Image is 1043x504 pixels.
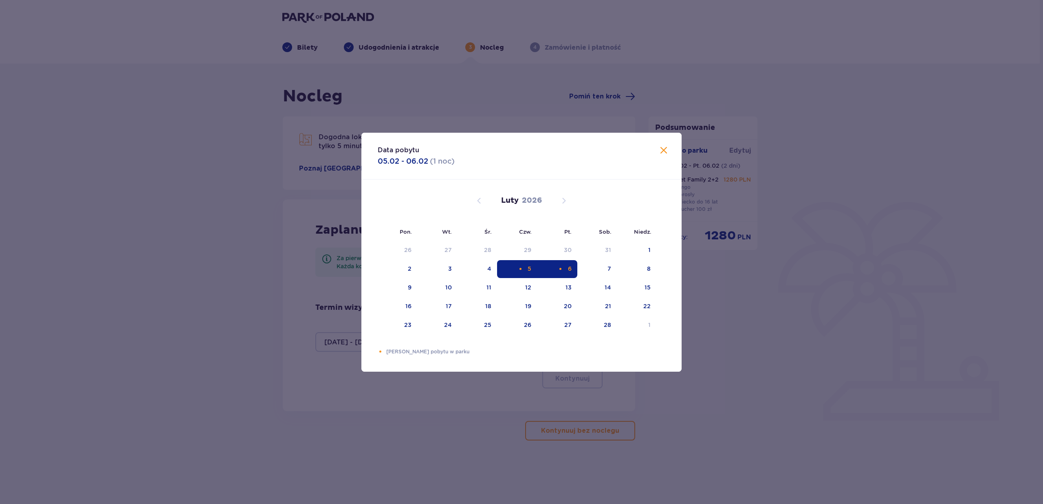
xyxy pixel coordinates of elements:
[458,260,497,278] td: Choose środa, 4 lutego 2026 as your check-in date. It’s available.
[497,241,537,259] td: Choose czwartek, 29 stycznia 2026 as your check-in date. It’s available.
[497,279,537,297] td: Choose czwartek, 12 lutego 2026 as your check-in date. It’s available.
[378,316,417,334] td: Choose poniedziałek, 23 lutego 2026 as your check-in date. It’s available.
[577,316,617,334] td: Choose sobota, 28 lutego 2026 as your check-in date. It’s available.
[404,321,411,329] div: 23
[497,260,537,278] td: Selected as start date. czwartek, 5 lutego 2026
[605,246,611,254] div: 31
[400,228,412,235] small: Pon.
[417,241,458,259] td: Choose wtorek, 27 stycznia 2026 as your check-in date. It’s available.
[497,316,537,334] td: Choose czwartek, 26 lutego 2026 as your check-in date. It’s available.
[568,265,572,273] div: 6
[417,279,458,297] td: Choose wtorek, 10 lutego 2026 as your check-in date. It’s available.
[577,279,617,297] td: Choose sobota, 14 lutego 2026 as your check-in date. It’s available.
[404,246,411,254] div: 26
[604,321,611,329] div: 28
[564,228,572,235] small: Pt.
[617,316,656,334] td: Choose niedziela, 1 marca 2026 as your check-in date. It’s available.
[566,283,572,291] div: 13
[378,260,417,278] td: Choose poniedziałek, 2 lutego 2026 as your check-in date. It’s available.
[577,298,617,316] td: Choose sobota, 21 lutego 2026 as your check-in date. It’s available.
[524,246,531,254] div: 29
[564,246,572,254] div: 30
[446,302,452,310] div: 17
[458,241,497,259] td: Choose środa, 28 stycznia 2026 as your check-in date. It’s available.
[448,265,452,273] div: 3
[417,316,458,334] td: Choose wtorek, 24 lutego 2026 as your check-in date. It’s available.
[617,279,656,297] td: Choose niedziela, 15 lutego 2026 as your check-in date. It’s available.
[524,321,531,329] div: 26
[497,298,537,316] td: Choose czwartek, 19 lutego 2026 as your check-in date. It’s available.
[528,265,531,273] div: 5
[564,302,572,310] div: 20
[444,246,452,254] div: 27
[577,260,617,278] td: Choose sobota, 7 lutego 2026 as your check-in date. It’s available.
[617,241,656,259] td: Choose niedziela, 1 lutego 2026 as your check-in date. It’s available.
[607,265,611,273] div: 7
[458,279,497,297] td: Choose środa, 11 lutego 2026 as your check-in date. It’s available.
[577,241,617,259] td: Choose sobota, 31 stycznia 2026 as your check-in date. It’s available.
[485,302,491,310] div: 18
[537,241,577,259] td: Choose piątek, 30 stycznia 2026 as your check-in date. It’s available.
[537,279,577,297] td: Choose piątek, 13 lutego 2026 as your check-in date. It’s available.
[378,298,417,316] td: Choose poniedziałek, 16 lutego 2026 as your check-in date. It’s available.
[408,265,411,273] div: 2
[537,260,577,278] td: Selected as end date. piątek, 6 lutego 2026
[617,260,656,278] td: Choose niedziela, 8 lutego 2026 as your check-in date. It’s available.
[487,265,491,273] div: 4
[599,228,612,235] small: Sob.
[444,321,452,329] div: 24
[361,180,682,348] div: Calendar
[484,246,491,254] div: 28
[501,196,519,206] p: Luty
[445,283,452,291] div: 10
[458,298,497,316] td: Choose środa, 18 lutego 2026 as your check-in date. It’s available.
[519,228,532,235] small: Czw.
[605,302,611,310] div: 21
[405,302,411,310] div: 16
[605,283,611,291] div: 14
[386,348,665,355] p: [PERSON_NAME] pobytu w parku
[564,321,572,329] div: 27
[378,241,417,259] td: Choose poniedziałek, 26 stycznia 2026 as your check-in date. It’s available.
[634,228,651,235] small: Niedz.
[408,283,411,291] div: 9
[525,283,531,291] div: 12
[522,196,542,206] p: 2026
[537,316,577,334] td: Choose piątek, 27 lutego 2026 as your check-in date. It’s available.
[484,321,491,329] div: 25
[417,260,458,278] td: Choose wtorek, 3 lutego 2026 as your check-in date. It’s available.
[525,302,531,310] div: 19
[486,283,491,291] div: 11
[458,316,497,334] td: Choose środa, 25 lutego 2026 as your check-in date. It’s available.
[378,279,417,297] td: Choose poniedziałek, 9 lutego 2026 as your check-in date. It’s available.
[537,298,577,316] td: Choose piątek, 20 lutego 2026 as your check-in date. It’s available.
[484,228,492,235] small: Śr.
[617,298,656,316] td: Choose niedziela, 22 lutego 2026 as your check-in date. It’s available.
[417,298,458,316] td: Choose wtorek, 17 lutego 2026 as your check-in date. It’s available.
[442,228,452,235] small: Wt.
